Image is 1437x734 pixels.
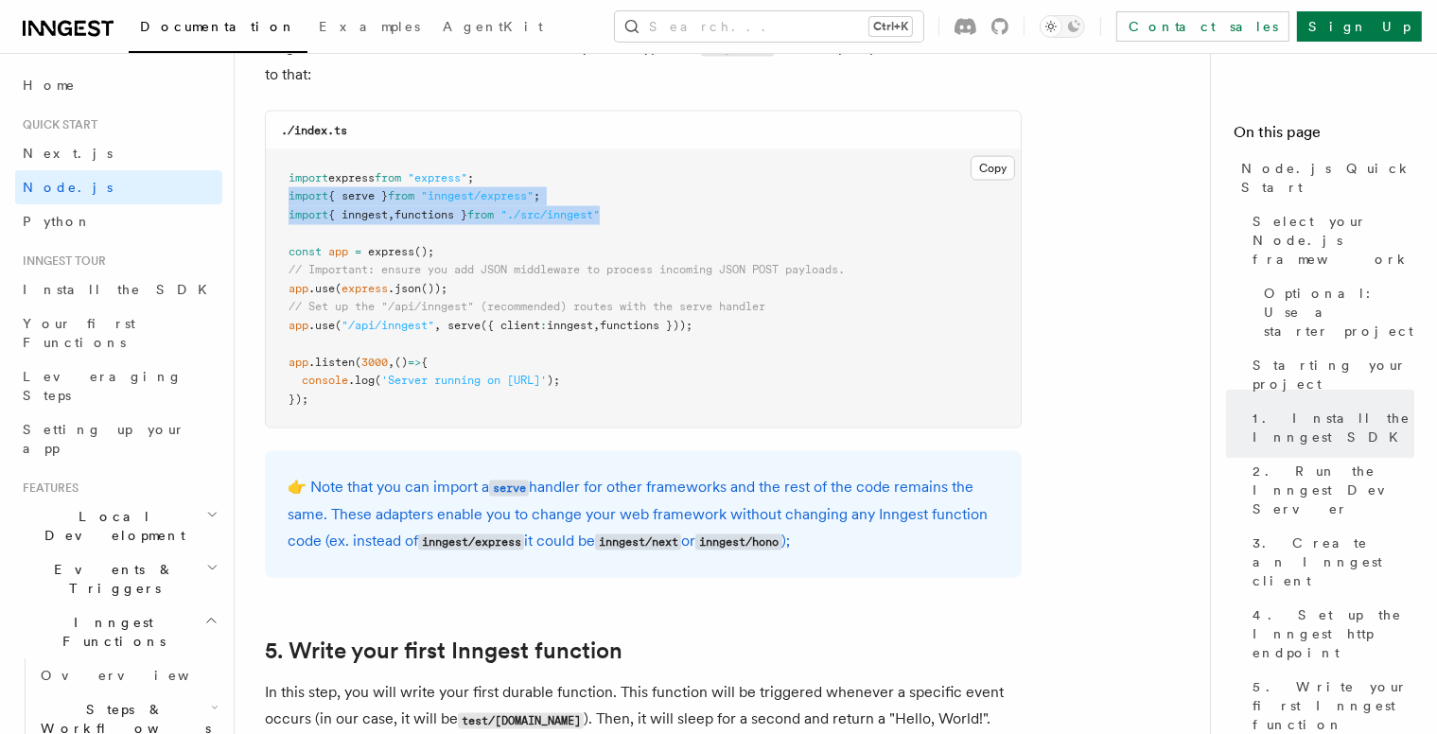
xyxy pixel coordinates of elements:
p: In this step, you will write your first durable function. This function will be triggered wheneve... [265,680,1022,734]
span: "express" [408,171,467,184]
span: { inngest [328,208,388,221]
button: Local Development [15,499,222,552]
span: AgentKit [443,19,543,34]
span: Install the SDK [23,282,219,297]
span: ()); [421,282,447,295]
a: Node.js [15,170,222,204]
span: , [388,356,394,369]
span: Events & Triggers [15,560,206,598]
span: express [342,282,388,295]
a: 3. Create an Inngest client [1245,526,1414,598]
span: .use [308,282,335,295]
span: ( [335,319,342,332]
span: : [540,319,547,332]
span: Inngest Functions [15,613,204,651]
h4: On this page [1234,121,1414,151]
span: .use [308,319,335,332]
span: Node.js [23,180,113,195]
kbd: Ctrl+K [869,17,912,36]
span: import [289,171,328,184]
span: Documentation [140,19,296,34]
span: = [355,245,361,258]
span: , [388,208,394,221]
span: ; [467,171,474,184]
span: app [289,282,308,295]
span: Quick start [15,117,97,132]
span: import [289,208,328,221]
span: app [289,356,308,369]
span: app [328,245,348,258]
a: Install the SDK [15,272,222,306]
span: app [289,319,308,332]
span: // Important: ensure you add JSON middleware to process incoming JSON POST payloads. [289,263,845,276]
span: console [302,374,348,387]
span: ); [547,374,560,387]
a: serve [489,478,529,496]
code: inngest/next [595,534,681,550]
span: Home [23,76,76,95]
a: Leveraging Steps [15,359,222,412]
button: Search...Ctrl+K [615,11,923,42]
a: Home [15,68,222,102]
a: 4. Set up the Inngest http endpoint [1245,598,1414,670]
span: from [375,171,401,184]
a: Starting your project [1245,348,1414,401]
span: const [289,245,322,258]
span: Node.js Quick Start [1241,159,1414,197]
code: ./index.ts [281,124,347,137]
span: Select your Node.js framework [1253,212,1414,269]
span: Inngest tour [15,253,106,269]
span: , [434,319,441,332]
span: 3000 [361,356,388,369]
a: 5. Write your first Inngest function [265,638,622,665]
span: Your first Functions [23,316,135,350]
p: 👉 Note that you can import a handler for other frameworks and the rest of the code remains the sa... [288,474,999,555]
span: // Set up the "/api/inngest" (recommended) routes with the serve handler [289,300,765,313]
a: 2. Run the Inngest Dev Server [1245,454,1414,526]
span: { serve } [328,189,388,202]
code: inngest.ts [701,41,774,57]
span: 1. Install the Inngest SDK [1253,409,1414,446]
span: functions } [394,208,467,221]
span: Optional: Use a starter project [1264,284,1414,341]
span: }); [289,393,308,406]
span: 2. Run the Inngest Dev Server [1253,462,1414,518]
span: 'Server running on [URL]' [381,374,547,387]
span: ({ client [481,319,540,332]
span: .listen [308,356,355,369]
span: inngest [547,319,593,332]
span: express [368,245,414,258]
a: Contact sales [1116,11,1289,42]
a: Next.js [15,136,222,170]
span: from [388,189,414,202]
span: (); [414,245,434,258]
a: Python [15,204,222,238]
span: .log [348,374,375,387]
span: import [289,189,328,202]
span: Overview [41,668,236,683]
code: inngest/hono [695,534,781,550]
span: , [593,319,600,332]
span: { [421,356,428,369]
code: test/[DOMAIN_NAME] [458,713,584,729]
a: Examples [307,6,431,51]
button: Toggle dark mode [1040,15,1085,38]
span: ( [375,374,381,387]
span: Features [15,481,79,496]
span: Next.js [23,146,113,161]
span: => [408,356,421,369]
span: Local Development [15,507,206,545]
span: "/api/inngest" [342,319,434,332]
span: () [394,356,408,369]
span: ( [355,356,361,369]
span: Starting your project [1253,356,1414,393]
code: inngest/express [418,534,524,550]
a: AgentKit [431,6,554,51]
span: "./src/inngest" [500,208,600,221]
span: functions })); [600,319,692,332]
code: serve [489,481,529,497]
span: ; [534,189,540,202]
span: 3. Create an Inngest client [1253,533,1414,590]
span: Setting up your app [23,422,185,456]
a: 1. Install the Inngest SDK [1245,401,1414,454]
